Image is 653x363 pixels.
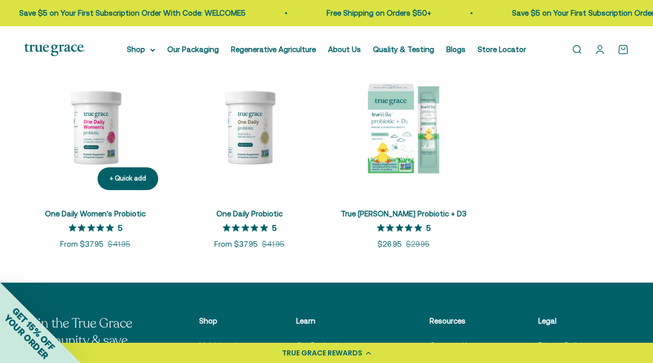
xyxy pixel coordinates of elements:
[108,238,130,250] compare-at-price: $41.95
[538,339,590,351] a: Privacy Policies
[24,56,166,198] img: Daily Probiotic for Women's Vaginal, Digestive, and Immune Support* - 90 Billion CFU at time of m...
[214,238,258,250] sale-price: From $37.95
[127,43,155,56] summary: Shop
[430,339,471,351] a: Contact Us
[262,238,285,250] compare-at-price: $41.95
[282,348,362,358] div: TRUE GRACE REWARDS
[167,45,219,54] a: Our Packaging
[199,339,246,351] a: Multivitamins
[216,209,283,218] a: One Daily Probiotic
[118,222,122,233] p: 5
[60,238,104,250] sale-price: From $37.95
[110,173,146,184] div: + Quick add
[333,56,475,198] img: Vitamin D is essential for your little one’s development and immune health, and it can be tricky ...
[538,315,609,327] p: Legal
[373,45,434,54] a: Quality & Testing
[11,7,238,19] p: Save $5 on Your First Subscription Order With Code: WELCOME5
[446,45,465,54] a: Blogs
[426,222,431,233] p: 5
[98,167,158,190] button: + Quick add
[377,220,426,235] span: 5 out 5 stars rating in total 3 reviews
[478,45,526,54] a: Store Locator
[341,209,467,218] a: True [PERSON_NAME] Probiotic + D3
[10,305,57,352] span: GET 15% OFF
[223,220,272,235] span: 5 out 5 stars rating in total 1 reviews
[178,56,320,198] img: Daily Probiotic forDigestive and Immune Support:* - 90 Billion CFU at time of manufacturing (30 B...
[430,315,490,327] p: Resources
[318,9,423,17] a: Free Shipping on Orders $50+
[378,238,402,250] sale-price: $26.95
[328,45,361,54] a: About Us
[69,220,118,235] span: 5 out 5 stars rating in total 4 reviews
[199,315,248,327] p: Shop
[2,312,51,361] span: YOUR ORDER
[272,222,276,233] p: 5
[45,209,146,218] a: One Daily Women's Probiotic
[296,339,348,351] a: Our Packaging
[296,315,381,327] p: Learn
[406,238,430,250] compare-at-price: $29.95
[231,45,316,54] a: Regenerative Agriculture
